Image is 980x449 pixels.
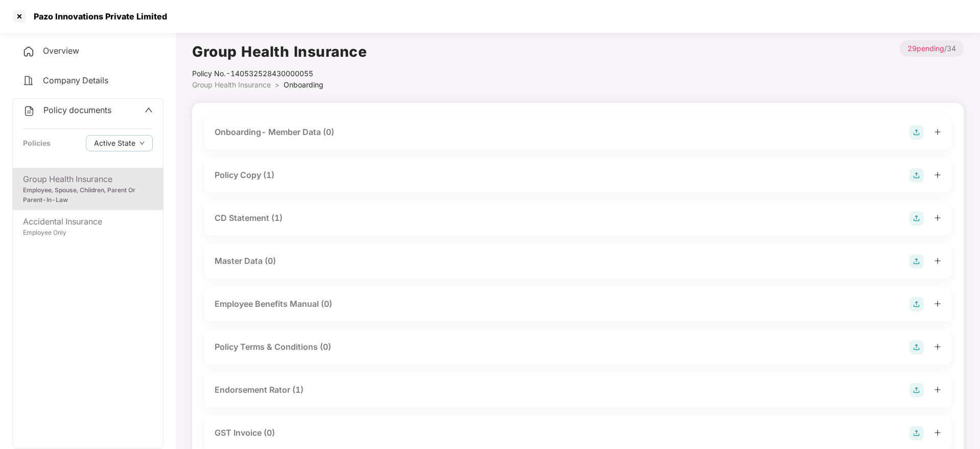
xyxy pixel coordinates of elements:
h1: Group Health Insurance [192,40,367,63]
p: / 34 [900,40,964,57]
img: svg+xml;base64,PHN2ZyB4bWxucz0iaHR0cDovL3d3dy53My5vcmcvMjAwMC9zdmciIHdpZHRoPSIyOCIgaGVpZ2h0PSIyOC... [909,383,924,397]
span: Policy documents [43,105,111,115]
div: Employee Benefits Manual (0) [215,298,332,310]
span: Onboarding [284,80,323,89]
div: Endorsement Rator (1) [215,384,304,396]
span: > [275,80,279,89]
div: GST Invoice (0) [215,426,275,439]
img: svg+xml;base64,PHN2ZyB4bWxucz0iaHR0cDovL3d3dy53My5vcmcvMjAwMC9zdmciIHdpZHRoPSIyNCIgaGVpZ2h0PSIyNC... [23,105,35,117]
div: CD Statement (1) [215,212,283,224]
img: svg+xml;base64,PHN2ZyB4bWxucz0iaHR0cDovL3d3dy53My5vcmcvMjAwMC9zdmciIHdpZHRoPSIyNCIgaGVpZ2h0PSIyNC... [22,75,35,87]
span: Company Details [43,75,108,85]
span: plus [934,171,941,178]
span: plus [934,343,941,350]
div: Employee, Spouse, Children, Parent Or Parent-In-Law [23,186,153,205]
span: up [145,106,153,114]
span: down [139,141,145,146]
span: Active State [94,138,135,149]
img: svg+xml;base64,PHN2ZyB4bWxucz0iaHR0cDovL3d3dy53My5vcmcvMjAwMC9zdmciIHdpZHRoPSIyOCIgaGVpZ2h0PSIyOC... [909,426,924,440]
span: Overview [43,46,79,56]
div: Master Data (0) [215,255,276,267]
img: svg+xml;base64,PHN2ZyB4bWxucz0iaHR0cDovL3d3dy53My5vcmcvMjAwMC9zdmciIHdpZHRoPSIyOCIgaGVpZ2h0PSIyOC... [909,340,924,354]
div: Policies [23,138,51,149]
span: 29 pending [907,44,944,53]
div: Onboarding- Member Data (0) [215,126,334,139]
img: svg+xml;base64,PHN2ZyB4bWxucz0iaHR0cDovL3d3dy53My5vcmcvMjAwMC9zdmciIHdpZHRoPSIyOCIgaGVpZ2h0PSIyOC... [909,125,924,140]
div: Policy Copy (1) [215,169,274,182]
div: Pazo Innovations Private Limited [28,11,167,21]
div: Employee Only [23,228,153,238]
img: svg+xml;base64,PHN2ZyB4bWxucz0iaHR0cDovL3d3dy53My5vcmcvMjAwMC9zdmciIHdpZHRoPSIyOCIgaGVpZ2h0PSIyOC... [909,254,924,268]
img: svg+xml;base64,PHN2ZyB4bWxucz0iaHR0cDovL3d3dy53My5vcmcvMjAwMC9zdmciIHdpZHRoPSIyOCIgaGVpZ2h0PSIyOC... [909,211,924,226]
span: Group Health Insurance [192,80,271,89]
div: Policy No.- 140532528430000055 [192,68,367,79]
img: svg+xml;base64,PHN2ZyB4bWxucz0iaHR0cDovL3d3dy53My5vcmcvMjAwMC9zdmciIHdpZHRoPSIyOCIgaGVpZ2h0PSIyOC... [909,168,924,183]
img: svg+xml;base64,PHN2ZyB4bWxucz0iaHR0cDovL3d3dy53My5vcmcvMjAwMC9zdmciIHdpZHRoPSIyNCIgaGVpZ2h0PSIyNC... [22,46,35,58]
button: Active Statedown [86,135,153,151]
span: plus [934,386,941,393]
span: plus [934,300,941,307]
div: Accidental Insurance [23,215,153,228]
div: Group Health Insurance [23,173,153,186]
span: plus [934,128,941,136]
span: plus [934,429,941,436]
span: plus [934,257,941,264]
span: plus [934,214,941,221]
div: Policy Terms & Conditions (0) [215,341,331,353]
img: svg+xml;base64,PHN2ZyB4bWxucz0iaHR0cDovL3d3dy53My5vcmcvMjAwMC9zdmciIHdpZHRoPSIyOCIgaGVpZ2h0PSIyOC... [909,297,924,311]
